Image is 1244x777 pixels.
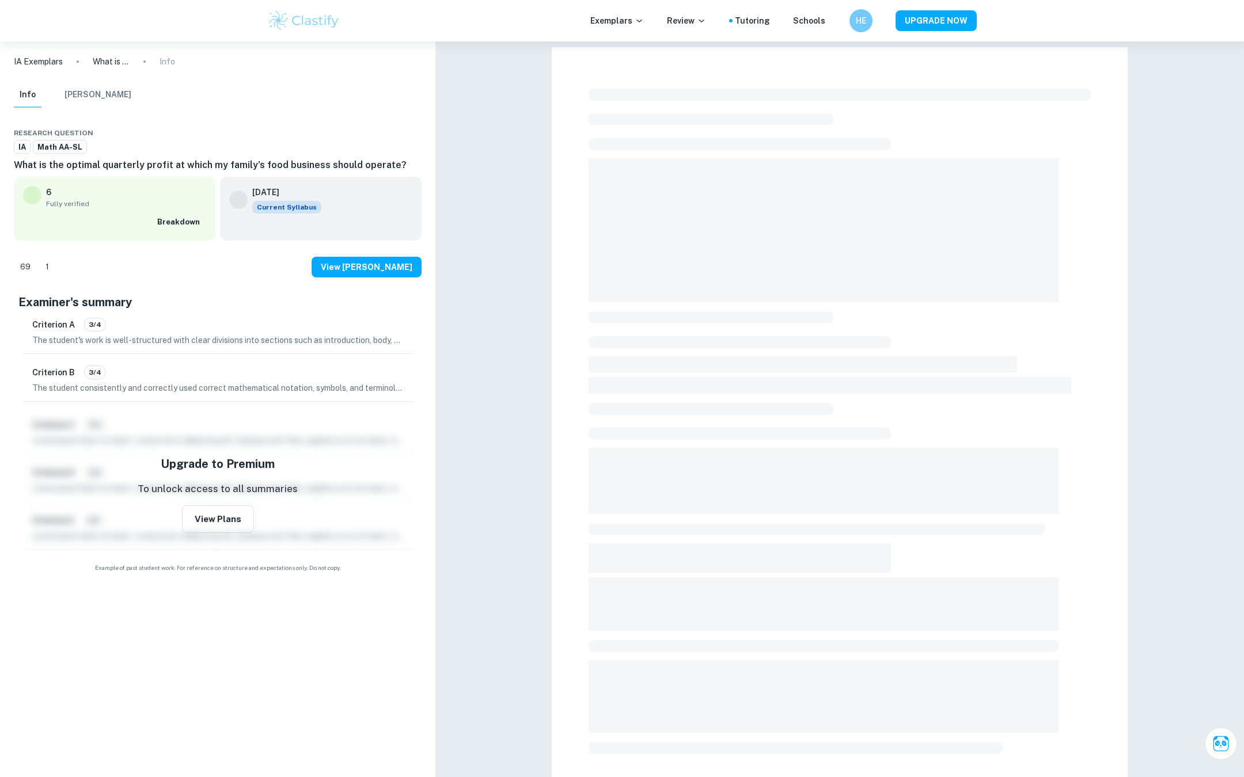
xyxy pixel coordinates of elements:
[85,367,105,378] span: 3/4
[33,142,86,153] span: Math AA-SL
[14,142,30,153] span: IA
[14,563,422,572] span: Example of past student work. For reference on structure and expectations only. Do not copy.
[18,294,417,311] h5: Examiner's summary
[65,82,131,108] button: [PERSON_NAME]
[667,14,706,27] p: Review
[252,201,321,214] div: This exemplar is based on the current syllabus. Feel free to refer to it for inspiration/ideas wh...
[312,257,422,277] button: View [PERSON_NAME]
[161,455,275,473] h5: Upgrade to Premium
[855,14,868,27] h6: HE
[590,14,644,27] p: Exemplars
[46,199,206,209] span: Fully verified
[267,9,340,32] img: Clastify logo
[793,14,825,27] a: Schools
[252,186,312,199] h6: [DATE]
[849,9,873,32] button: HE
[32,318,75,331] h6: Criterion A
[14,55,63,68] a: IA Exemplars
[14,158,422,172] h6: What is the optimal quarterly profit at which my family's food business should operate?
[896,10,977,31] button: UPGRADE NOW
[85,319,105,330] span: 3/4
[735,14,770,27] a: Tutoring
[835,18,840,24] button: Help and Feedback
[46,186,51,199] p: 6
[14,258,37,276] div: Like
[14,128,93,138] span: Research question
[154,214,206,231] button: Breakdown
[401,126,410,140] div: Bookmark
[138,482,298,497] p: To unlock access to all summaries
[412,126,422,140] div: Report issue
[32,366,75,379] h6: Criterion B
[93,55,130,68] p: What is the optimal quarterly profit at which my family's food business should operate?
[389,126,399,140] div: Download
[182,505,254,533] button: View Plans
[32,382,403,394] p: The student consistently and correctly used correct mathematical notation, symbols, and terminolo...
[160,55,175,68] p: Info
[39,261,55,273] span: 1
[378,126,387,140] div: Share
[33,140,87,154] a: Math AA-SL
[32,334,403,346] p: The student's work is well-structured with clear divisions into sections such as introduction, bo...
[14,261,37,273] span: 69
[39,258,55,276] div: Dislike
[14,82,41,108] button: Info
[14,140,31,154] a: IA
[1205,728,1237,760] button: Ask Clai
[252,201,321,214] span: Current Syllabus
